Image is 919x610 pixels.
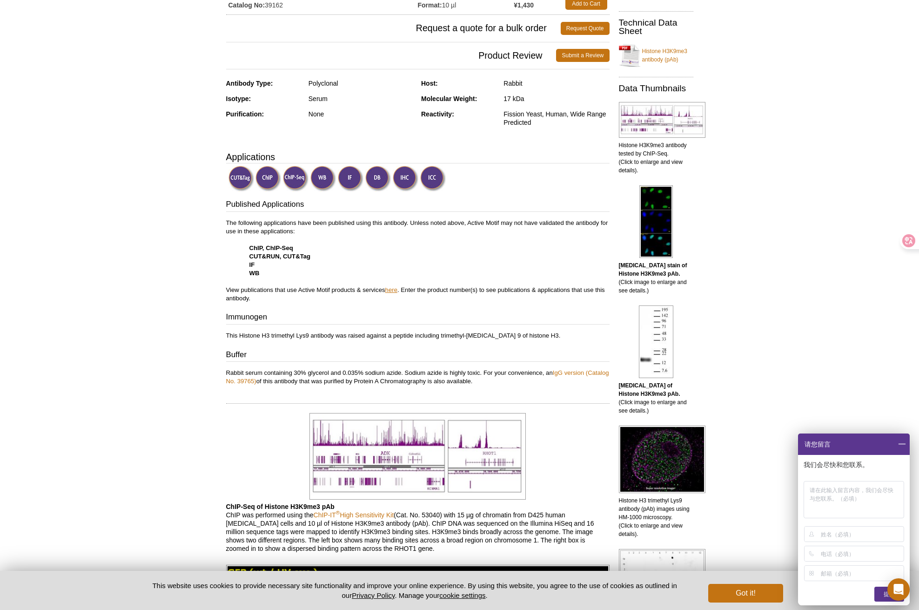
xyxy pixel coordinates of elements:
img: CUT&Tag Validated [228,166,254,191]
strong: Reactivity: [421,110,454,118]
h3: Published Applications [226,199,610,212]
a: Submit a Review [556,49,609,62]
img: Histone H3K9me3 antibody (pAb) tested by Western blot. [639,305,673,378]
input: 邮箱（必填） [821,566,902,581]
img: Immunohistochemistry Validated [393,166,418,191]
img: Immunofluorescence Validated [338,166,363,191]
span: 请您留言 [804,434,831,455]
div: 17 kDa [503,95,609,103]
p: 我们会尽快和您联系。 [804,461,906,469]
div: Serum [309,95,414,103]
strong: Isotype: [226,95,251,102]
img: Western Blot Validated [310,166,336,191]
strong: Purification: [226,110,264,118]
div: None [309,110,414,118]
strong: ChIP, ChIP-Seq [249,244,293,251]
img: Histone H3 trimethyl Lys9 antibody (pAb) images using HM-1000 microscopy. [619,426,705,493]
p: ChIP was performed using the (Cat. No. 53040) with 15 µg of chromatin from D425 human [MEDICAL_DA... [226,502,610,553]
div: 提交 [874,587,904,602]
p: This Histone H3 trimethyl Lys9 antibody was raised against a peptide including trimethyl-[MEDICAL... [226,332,610,340]
strong: Host: [421,80,438,87]
strong: IF [249,261,255,268]
strong: Catalog No: [228,1,265,9]
div: Rabbit [503,79,609,88]
p: Histone H3K9me3 antibody tested by ChIP-Seq. (Click to enlarge and view details). [619,141,693,175]
a: Request Quote [561,22,610,35]
p: Histone H3 trimethyl Lys9 antibody (pAb) images using HM-1000 microscopy. (Click to enlarge and v... [619,496,693,538]
span: Request a quote for a bulk order [226,22,561,35]
img: ChIP-Seq Validated [283,166,309,191]
h3: Applications [226,150,610,164]
p: The following applications have been published using this antibody. Unless noted above, Active Mo... [226,219,610,303]
button: cookie settings [439,591,485,599]
div: Fission Yeast, Human, Wide Range Predicted [503,110,609,127]
img: Dot Blot Validated [365,166,391,191]
b: [MEDICAL_DATA] of Histone H3K9me3 pAb. [619,382,680,397]
p: (Click image to enlarge and see details.) [619,381,693,415]
a: here [385,286,397,293]
strong: CUT&RUN, CUT&Tag [249,253,311,260]
img: Histone H3K9me3 antibody tested by ChIP-Seq. [619,102,705,138]
div: Polyclonal [309,79,414,88]
b: [MEDICAL_DATA] stain of Histone H3K9me3 pAb. [619,262,687,277]
h3: Buffer [226,349,610,362]
p: This website uses cookies to provide necessary site functionality and improve your online experie... [136,581,693,600]
a: ChIP-IT®High Sensitivity Kit [314,511,394,519]
img: Histone H3K9me3 antibody tested by ChIP-Seq. [309,413,526,500]
strong: Antibody Type: [226,80,273,87]
strong: ¥1,430 [514,1,534,9]
strong: WB [249,270,260,277]
input: 姓名（必填） [821,527,902,542]
strong: Molecular Weight: [421,95,477,102]
a: Privacy Policy [352,591,395,599]
input: 电话（必填） [821,546,902,561]
img: Immunocytochemistry Validated [420,166,446,191]
b: ChIP-Seq of Histone H3K9me3 pAb [226,503,335,510]
img: Histone H3K9me3 antibody (pAb) tested by immunofluorescence. [639,185,673,258]
button: Got it! [708,584,783,603]
p: Rabbit serum containing 30% glycerol and 0.035% sodium azide. Sodium azide is highly toxic. For y... [226,369,610,386]
img: ChIP Validated [255,166,281,191]
strong: Format: [418,1,442,9]
h3: Immunogen [226,312,610,325]
a: Histone H3K9me3 antibody (pAb) [619,41,693,69]
sup: ® [336,509,340,515]
p: (Click image to enlarge and see details.) [619,261,693,295]
h2: Technical Data Sheet [619,19,693,35]
div: Open Intercom Messenger [887,578,910,601]
h2: Data Thumbnails [619,84,693,93]
span: Product Review [226,49,557,62]
img: Histone H3K9me3 antibody (pAb) tested by dot blot analysis. [619,549,705,598]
